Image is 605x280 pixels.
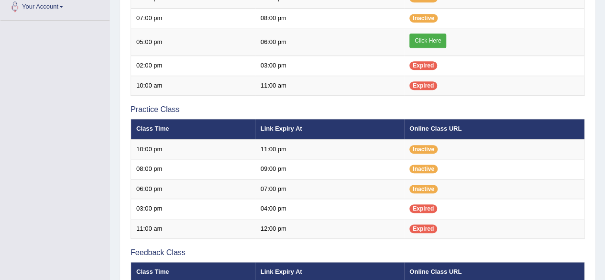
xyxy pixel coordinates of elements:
td: 11:00 pm [255,139,405,159]
td: 11:00 am [131,219,255,239]
td: 05:00 pm [131,28,255,56]
td: 02:00 pm [131,56,255,76]
td: 07:00 pm [255,179,405,199]
span: Inactive [409,165,438,173]
span: Inactive [409,145,438,154]
th: Link Expiry At [255,119,405,139]
td: 08:00 pm [131,159,255,179]
span: Expired [409,81,437,90]
span: Expired [409,61,437,70]
th: Class Time [131,119,255,139]
td: 10:00 pm [131,139,255,159]
td: 11:00 am [255,76,405,96]
td: 03:00 pm [255,56,405,76]
td: 06:00 pm [131,179,255,199]
td: 03:00 pm [131,199,255,219]
span: Inactive [409,185,438,193]
h3: Practice Class [131,105,584,114]
td: 12:00 pm [255,219,405,239]
td: 06:00 pm [255,28,405,56]
a: Click Here [409,34,446,48]
h3: Feedback Class [131,248,584,257]
td: 08:00 pm [255,8,405,28]
span: Expired [409,224,437,233]
th: Online Class URL [404,119,584,139]
span: Expired [409,204,437,213]
td: 04:00 pm [255,199,405,219]
td: 10:00 am [131,76,255,96]
td: 09:00 pm [255,159,405,179]
td: 07:00 pm [131,8,255,28]
span: Inactive [409,14,438,22]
